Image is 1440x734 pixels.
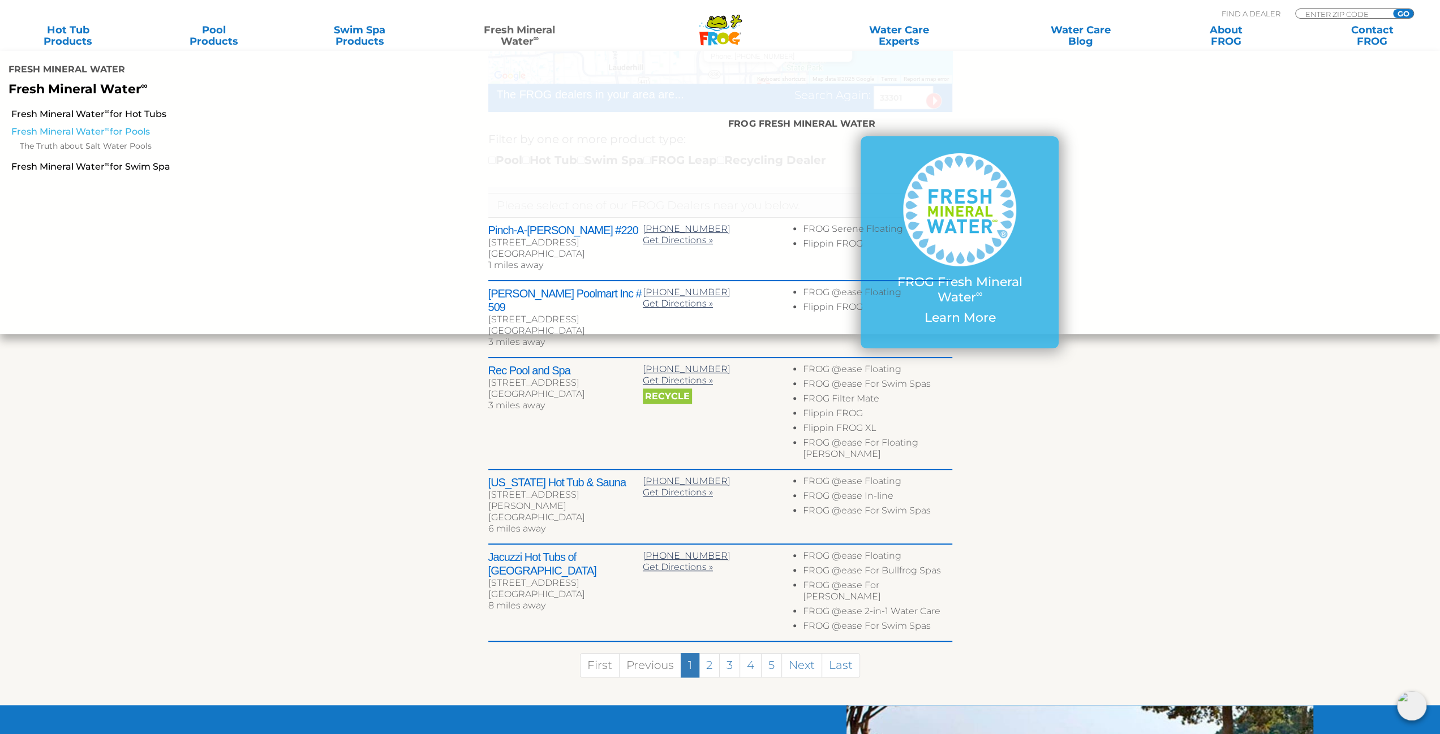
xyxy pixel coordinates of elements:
[803,238,952,253] li: Flippin FROG
[807,24,991,47] a: Water CareExperts
[488,336,545,347] span: 3 miles away
[803,408,952,422] li: Flippin FROG
[803,393,952,408] li: FROG Filter Mate
[803,287,952,301] li: FROG @ease Floating
[8,59,591,82] h4: Fresh Mineral Water
[20,140,480,153] a: The Truth about Salt Water Pools
[976,288,983,299] sup: ∞
[488,600,545,611] span: 8 miles away
[488,364,643,377] h2: Rec Pool and Spa
[803,301,952,316] li: Flippin FROG
[11,108,480,120] a: Fresh Mineral Water∞for Hot Tubs
[803,437,952,463] li: FROG @ease For Floating [PERSON_NAME]
[803,606,952,620] li: FROG @ease 2-in-1 Water Care
[803,550,952,565] li: FROG @ease Floating
[580,653,620,677] a: First
[740,653,762,677] a: 4
[883,153,1036,331] a: FROG Fresh Mineral Water∞ Learn More
[1170,24,1283,47] a: AboutFROG
[1397,691,1426,720] img: openIcon
[488,388,643,400] div: [GEOGRAPHIC_DATA]
[105,159,110,168] sup: ∞
[303,24,416,47] a: Swim SpaProducts
[761,653,782,677] a: 5
[643,562,713,572] a: Get Directions »
[105,124,110,133] sup: ∞
[533,33,539,42] sup: ∞
[1024,24,1137,47] a: Water CareBlog
[643,388,692,404] span: Recycle
[488,314,643,325] div: [STREET_ADDRESS]
[157,24,270,47] a: PoolProducts
[1393,9,1413,18] input: GO
[883,310,1036,325] p: Learn More
[803,422,952,437] li: Flippin FROG XL
[488,523,545,534] span: 6 miles away
[488,577,643,589] div: [STREET_ADDRESS]
[883,275,1036,305] p: FROG Fresh Mineral Water
[11,161,480,173] a: Fresh Mineral Water∞for Swim Spa
[643,364,730,374] a: [PHONE_NUMBER]
[105,107,110,115] sup: ∞
[728,114,1191,136] h4: FROG Fresh Mineral Water
[803,476,952,490] li: FROG @ease Floating
[488,377,643,388] div: [STREET_ADDRESS]
[643,298,713,309] a: Get Directions »
[488,589,643,600] div: [GEOGRAPHIC_DATA]
[643,375,713,386] a: Get Directions »
[643,235,713,245] a: Get Directions »
[643,550,730,561] a: [PHONE_NUMBER]
[643,476,730,486] a: [PHONE_NUMBER]
[803,565,952,580] li: FROG @ease For Bullfrog Spas
[803,505,952,520] li: FROG @ease For Swim Spas
[488,248,643,260] div: [GEOGRAPHIC_DATA]
[488,512,643,523] div: [GEOGRAPHIC_DATA]
[822,653,860,677] a: Last
[643,487,713,498] a: Get Directions »
[11,126,480,138] a: Fresh Mineral Water∞for Pools
[488,287,643,314] h2: [PERSON_NAME] Poolmart Inc # 509
[1316,24,1429,47] a: ContactFROG
[8,82,591,97] p: Fresh Mineral Water
[681,653,699,677] a: 1
[803,223,952,238] li: FROG Serene Floating
[1185,333,1400,694] iframe: To enrich screen reader interactions, please activate Accessibility in Grammarly extension settings
[488,223,643,237] h2: Pinch-A-[PERSON_NAME] #220
[449,24,591,47] a: Fresh MineralWater∞
[488,325,643,336] div: [GEOGRAPHIC_DATA]
[803,490,952,505] li: FROG @ease In-line
[719,653,740,677] a: 3
[488,476,643,489] h2: [US_STATE] Hot Tub & Sauna
[803,580,952,606] li: FROG @ease For [PERSON_NAME]
[141,80,148,91] sup: ∞
[699,653,720,677] a: 2
[781,653,822,677] a: Next
[11,24,124,47] a: Hot TubProducts
[803,364,952,378] li: FROG @ease Floating
[488,550,643,577] h2: Jacuzzi Hot Tubs of [GEOGRAPHIC_DATA]
[643,287,730,297] a: [PHONE_NUMBER]
[488,400,545,411] span: 3 miles away
[1222,8,1280,19] p: Find A Dealer
[488,260,543,270] span: 1 miles away
[619,653,681,677] a: Previous
[803,378,952,393] li: FROG @ease For Swim Spas
[643,223,730,234] a: [PHONE_NUMBER]
[803,620,952,635] li: FROG @ease For Swim Spas
[488,237,643,248] div: [STREET_ADDRESS]
[1304,9,1381,19] input: Zip Code Form
[488,489,643,512] div: [STREET_ADDRESS][PERSON_NAME]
